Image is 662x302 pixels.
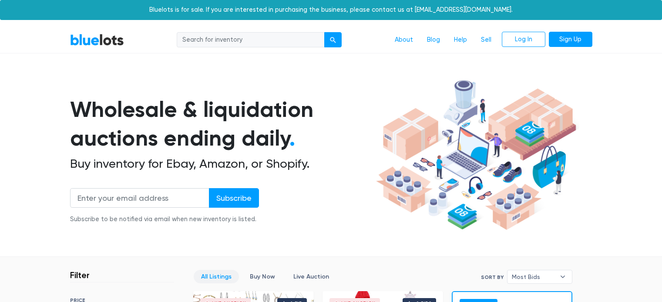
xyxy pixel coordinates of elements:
[554,270,572,283] b: ▾
[194,270,239,283] a: All Listings
[289,125,295,151] span: .
[70,215,259,224] div: Subscribe to be notified via email when new inventory is listed.
[549,32,592,47] a: Sign Up
[512,270,555,283] span: Most Bids
[209,188,259,208] input: Subscribe
[286,270,336,283] a: Live Auction
[481,273,504,281] label: Sort By
[420,32,447,48] a: Blog
[70,156,373,171] h2: Buy inventory for Ebay, Amazon, or Shopify.
[70,95,373,153] h1: Wholesale & liquidation auctions ending daily
[447,32,474,48] a: Help
[70,270,90,280] h3: Filter
[373,76,579,234] img: hero-ee84e7d0318cb26816c560f6b4441b76977f77a177738b4e94f68c95b2b83dbb.png
[177,32,325,48] input: Search for inventory
[474,32,498,48] a: Sell
[70,33,124,46] a: BlueLots
[388,32,420,48] a: About
[502,32,545,47] a: Log In
[70,188,209,208] input: Enter your email address
[242,270,282,283] a: Buy Now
